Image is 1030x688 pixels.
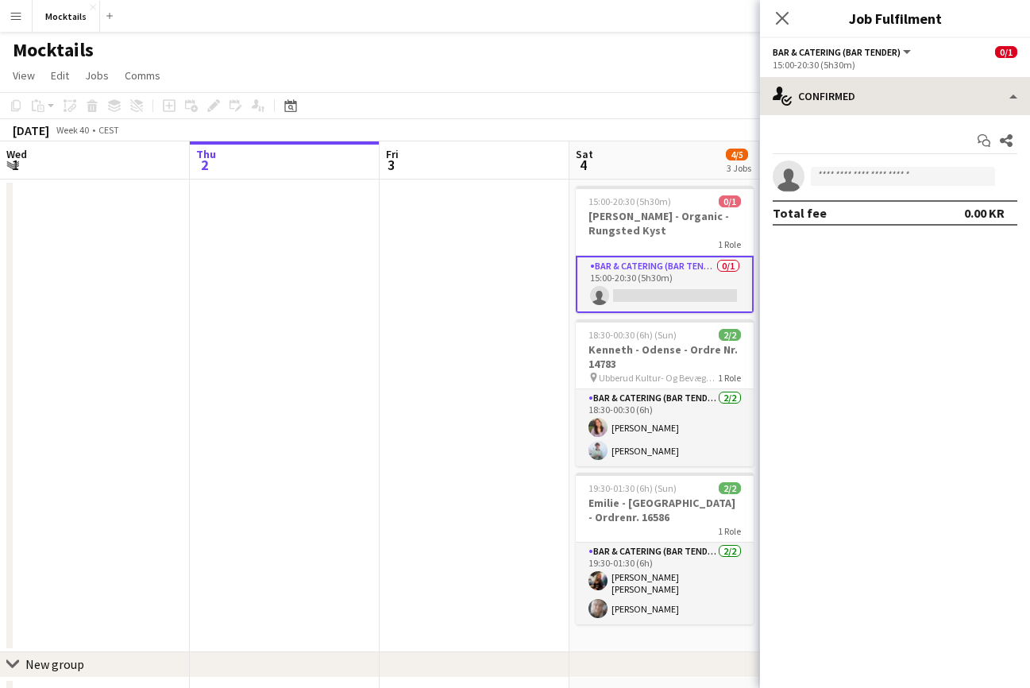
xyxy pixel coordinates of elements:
[576,147,593,161] span: Sat
[125,68,160,83] span: Comms
[718,525,741,537] span: 1 Role
[719,482,741,494] span: 2/2
[576,543,754,624] app-card-role: Bar & Catering (Bar Tender)2/219:30-01:30 (6h)[PERSON_NAME] [PERSON_NAME] [PERSON_NAME][PERSON_NAME]
[6,147,27,161] span: Wed
[6,65,41,86] a: View
[384,156,399,174] span: 3
[33,1,100,32] button: Mocktails
[718,372,741,384] span: 1 Role
[25,656,84,672] div: New group
[719,329,741,341] span: 2/2
[79,65,115,86] a: Jobs
[85,68,109,83] span: Jobs
[98,124,119,136] div: CEST
[773,59,1017,71] div: 15:00-20:30 (5h30m)
[719,195,741,207] span: 0/1
[576,496,754,524] h3: Emilie - [GEOGRAPHIC_DATA] - Ordrenr. 16586
[196,147,216,161] span: Thu
[576,389,754,466] app-card-role: Bar & Catering (Bar Tender)2/218:30-00:30 (6h)[PERSON_NAME][PERSON_NAME]
[599,372,718,384] span: Ubberud Kultur- Og Bevægelseshus
[576,342,754,371] h3: Kenneth - Odense - Ordre Nr. 14783
[773,46,901,58] span: Bar & Catering (Bar Tender)
[995,46,1017,58] span: 0/1
[13,68,35,83] span: View
[13,38,94,62] h1: Mocktails
[773,46,913,58] button: Bar & Catering (Bar Tender)
[576,186,754,313] app-job-card: 15:00-20:30 (5h30m)0/1[PERSON_NAME] - Organic - Rungsted Kyst1 RoleBar & Catering (Bar Tender)0/1...
[576,256,754,313] app-card-role: Bar & Catering (Bar Tender)0/115:00-20:30 (5h30m)
[52,124,92,136] span: Week 40
[51,68,69,83] span: Edit
[44,65,75,86] a: Edit
[727,162,751,174] div: 3 Jobs
[13,122,49,138] div: [DATE]
[588,329,677,341] span: 18:30-00:30 (6h) (Sun)
[573,156,593,174] span: 4
[576,319,754,466] app-job-card: 18:30-00:30 (6h) (Sun)2/2Kenneth - Odense - Ordre Nr. 14783 Ubberud Kultur- Og Bevægelseshus1 Rol...
[760,77,1030,115] div: Confirmed
[726,149,748,160] span: 4/5
[588,482,677,494] span: 19:30-01:30 (6h) (Sun)
[4,156,27,174] span: 1
[718,238,741,250] span: 1 Role
[576,473,754,624] app-job-card: 19:30-01:30 (6h) (Sun)2/2Emilie - [GEOGRAPHIC_DATA] - Ordrenr. 165861 RoleBar & Catering (Bar Ten...
[576,209,754,238] h3: [PERSON_NAME] - Organic - Rungsted Kyst
[760,8,1030,29] h3: Job Fulfilment
[118,65,167,86] a: Comms
[386,147,399,161] span: Fri
[773,205,827,221] div: Total fee
[194,156,216,174] span: 2
[964,205,1005,221] div: 0.00 KR
[588,195,671,207] span: 15:00-20:30 (5h30m)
